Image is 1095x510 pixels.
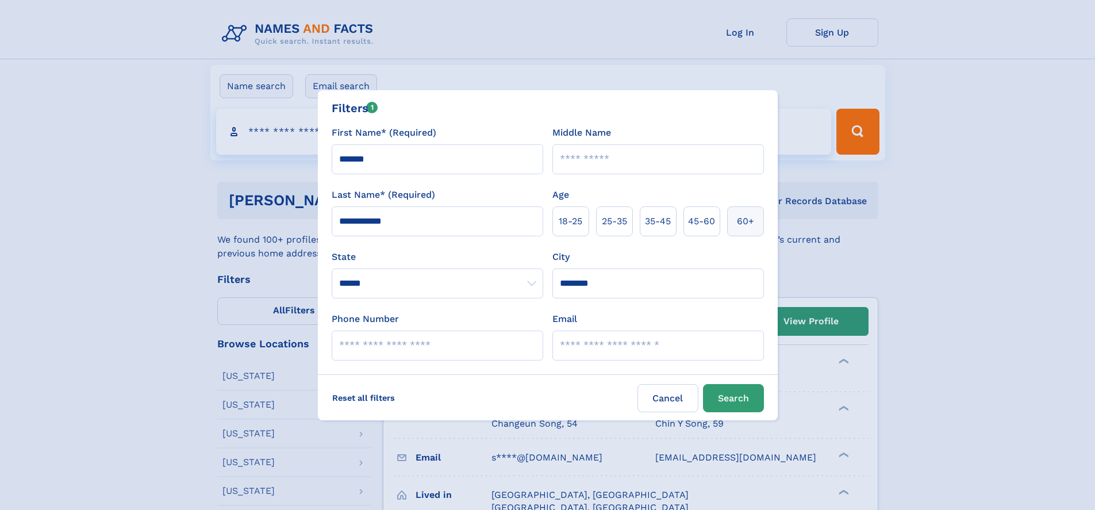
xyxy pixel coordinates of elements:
[737,214,754,228] span: 60+
[645,214,671,228] span: 35‑45
[332,312,399,326] label: Phone Number
[688,214,715,228] span: 45‑60
[552,312,577,326] label: Email
[552,250,570,264] label: City
[552,188,569,202] label: Age
[559,214,582,228] span: 18‑25
[332,99,378,117] div: Filters
[325,384,402,412] label: Reset all filters
[703,384,764,412] button: Search
[602,214,627,228] span: 25‑35
[332,250,543,264] label: State
[637,384,698,412] label: Cancel
[332,188,435,202] label: Last Name* (Required)
[552,126,611,140] label: Middle Name
[332,126,436,140] label: First Name* (Required)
